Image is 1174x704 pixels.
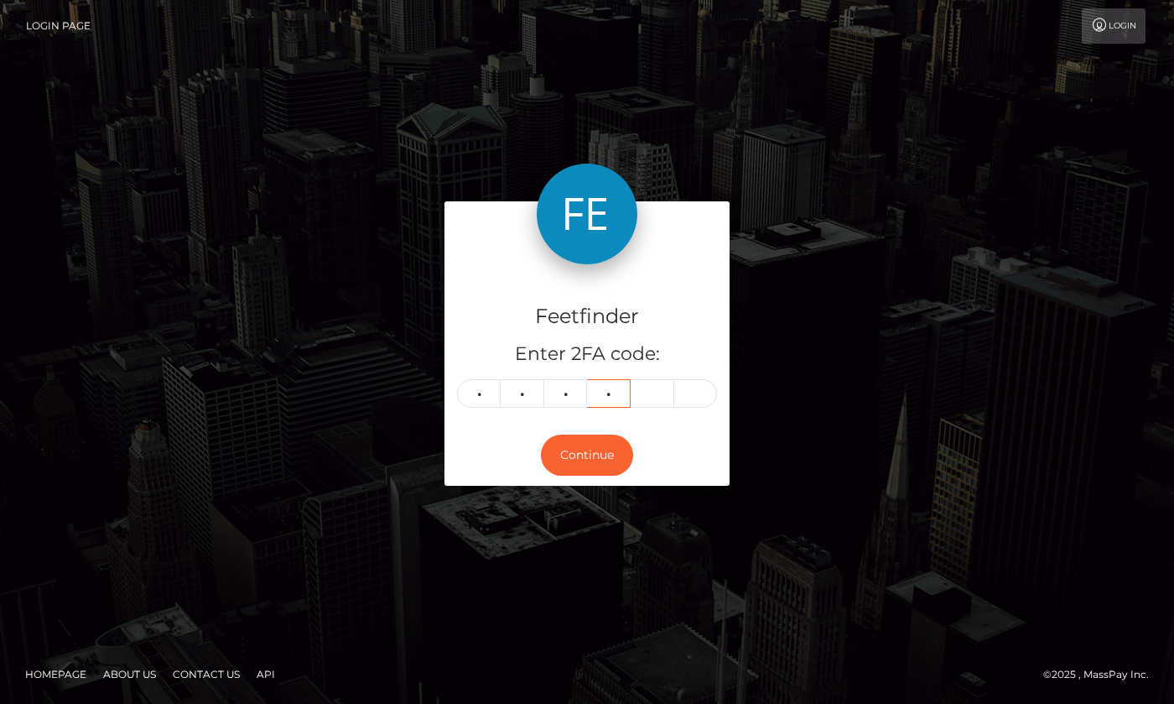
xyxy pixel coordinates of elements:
a: Contact Us [166,661,247,687]
a: About Us [96,661,163,687]
img: Feetfinder [537,164,637,264]
button: Continue [541,435,633,476]
a: API [250,661,282,687]
a: Login Page [26,8,91,44]
div: © 2025 , MassPay Inc. [1043,665,1161,684]
h5: Enter 2FA code: [457,342,717,368]
h4: Feetfinder [457,302,717,331]
a: Login [1082,8,1145,44]
a: Homepage [18,661,93,687]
